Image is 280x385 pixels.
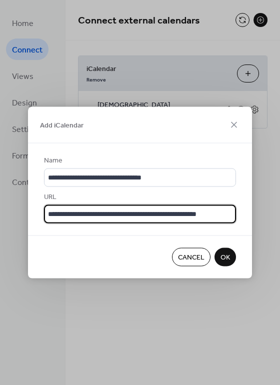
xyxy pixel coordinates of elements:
[220,252,230,263] span: OK
[40,120,83,131] span: Add iCalendar
[44,192,234,202] div: URL
[214,248,236,266] button: OK
[172,248,210,266] button: Cancel
[178,252,204,263] span: Cancel
[44,155,234,166] div: Name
